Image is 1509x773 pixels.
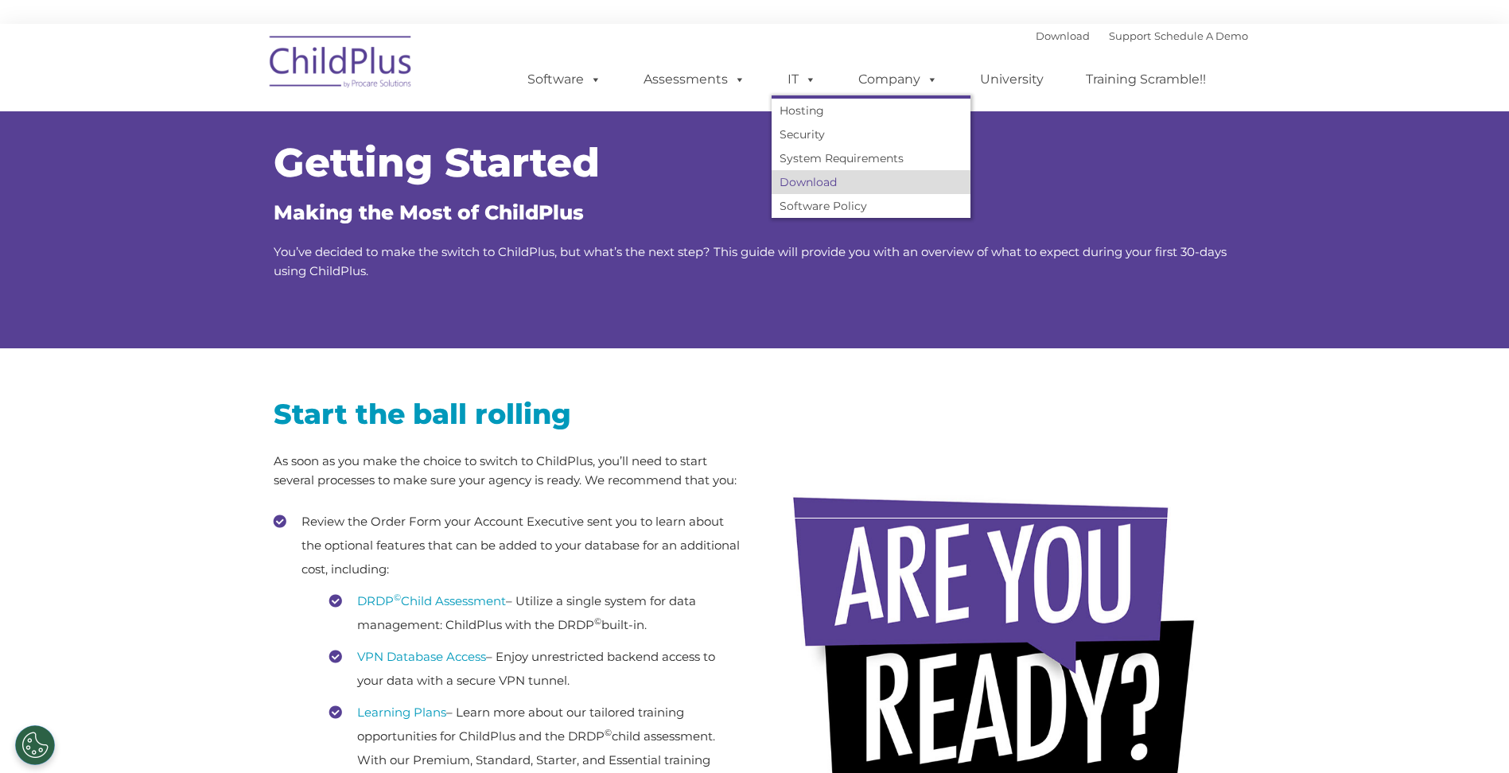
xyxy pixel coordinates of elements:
[274,138,600,187] span: Getting Started
[772,170,970,194] a: Download
[628,64,761,95] a: Assessments
[772,99,970,122] a: Hosting
[274,244,1227,278] span: You’ve decided to make the switch to ChildPlus, but what’s the next step? This guide will provide...
[605,727,612,738] sup: ©
[1036,29,1090,42] a: Download
[262,25,421,104] img: ChildPlus by Procare Solutions
[274,452,743,490] p: As soon as you make the choice to switch to ChildPlus, you’ll need to start several processes to ...
[274,396,743,432] h2: Start the ball rolling
[1036,29,1248,42] font: |
[394,592,401,603] sup: ©
[274,200,584,224] span: Making the Most of ChildPlus
[1154,29,1248,42] a: Schedule A Demo
[964,64,1060,95] a: University
[594,616,601,627] sup: ©
[772,146,970,170] a: System Requirements
[357,593,506,608] a: DRDP©Child Assessment
[1109,29,1151,42] a: Support
[1249,601,1509,773] iframe: Chat Widget
[772,194,970,218] a: Software Policy
[357,649,486,664] a: VPN Database Access
[842,64,954,95] a: Company
[15,725,55,765] button: Cookies Settings
[329,645,743,693] li: – Enjoy unrestricted backend access to your data with a secure VPN tunnel.
[1070,64,1222,95] a: Training Scramble!!
[772,122,970,146] a: Security
[772,64,832,95] a: IT
[511,64,617,95] a: Software
[329,589,743,637] li: – Utilize a single system for data management: ChildPlus with the DRDP built-in.
[357,705,446,720] a: Learning Plans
